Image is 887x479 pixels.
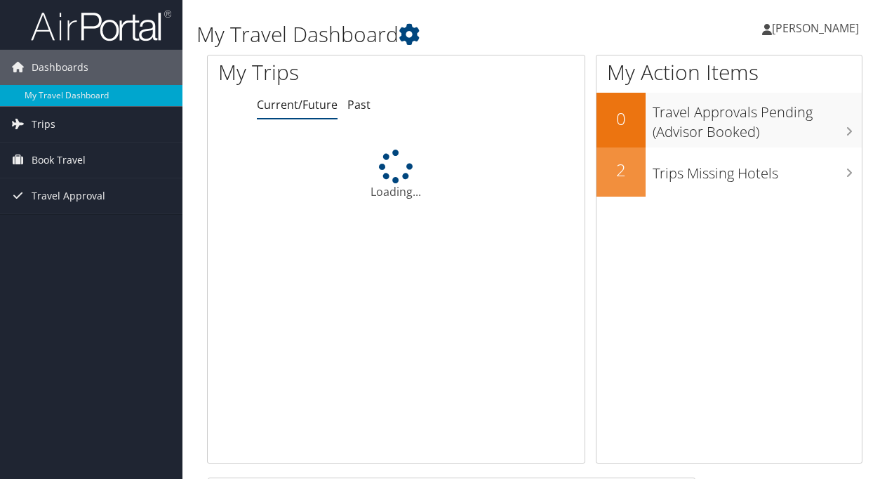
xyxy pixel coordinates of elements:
[596,58,862,87] h1: My Action Items
[32,50,88,85] span: Dashboards
[762,7,873,49] a: [PERSON_NAME]
[31,9,171,42] img: airportal-logo.png
[596,93,862,147] a: 0Travel Approvals Pending (Advisor Booked)
[772,20,859,36] span: [PERSON_NAME]
[257,97,338,112] a: Current/Future
[596,107,646,131] h2: 0
[32,107,55,142] span: Trips
[653,96,862,142] h3: Travel Approvals Pending (Advisor Booked)
[347,97,371,112] a: Past
[208,150,585,200] div: Loading...
[196,20,648,49] h1: My Travel Dashboard
[32,178,105,214] span: Travel Approval
[653,157,862,183] h3: Trips Missing Hotels
[596,147,862,197] a: 2Trips Missing Hotels
[596,158,646,182] h2: 2
[218,58,417,87] h1: My Trips
[32,143,86,178] span: Book Travel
